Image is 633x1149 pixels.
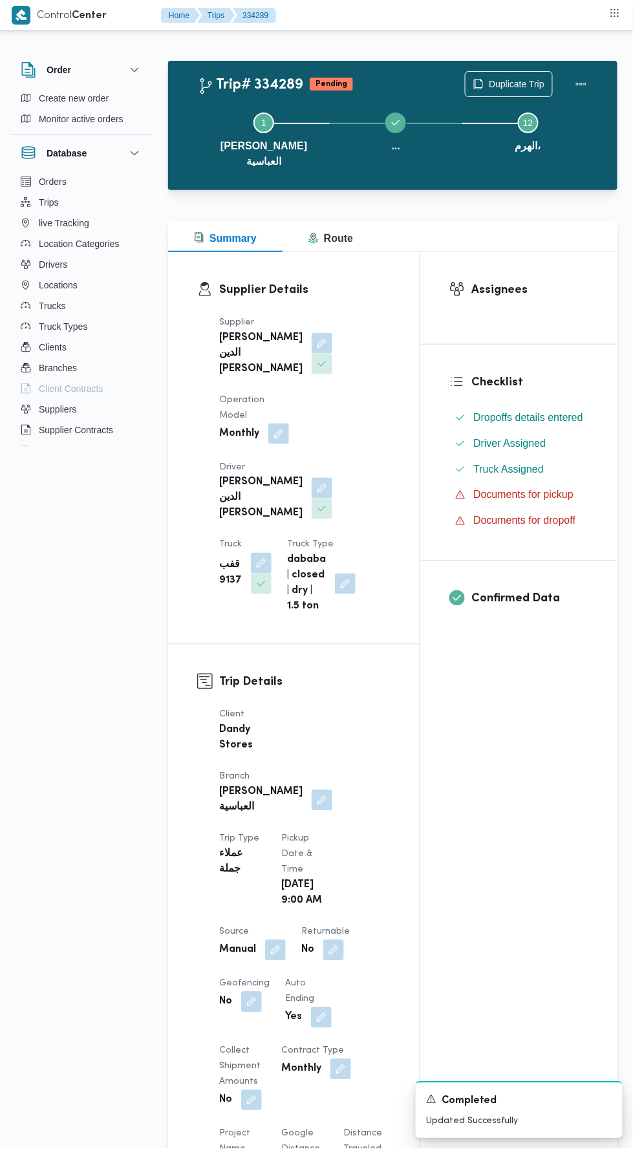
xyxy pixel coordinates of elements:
b: No [219,994,232,1010]
button: Orders [16,171,147,192]
button: Suppliers [16,399,147,420]
b: No [301,943,314,958]
span: Client Contracts [39,381,103,396]
span: Pickup date & time [281,835,312,874]
span: Monitor active orders [39,111,123,127]
span: Client [219,711,244,719]
b: Monthly [219,426,259,442]
span: Completed [442,1094,497,1110]
b: dababa | closed | dry | 1.5 ton [287,553,326,615]
button: Trips [197,8,235,23]
span: Truck Type [287,541,334,549]
b: [PERSON_NAME] الدين [PERSON_NAME] [219,330,303,377]
img: X8yXhbKr1z7QwAAAABJRU5ErkJggg== [12,6,30,25]
b: Center [72,11,107,21]
span: Drivers [39,257,67,272]
button: Documents for dropoff [450,511,588,532]
span: Driver Assigned [473,436,546,451]
span: Dropoffs details entered [473,412,583,423]
button: Branches [16,358,147,378]
b: Dandy Stores [219,723,263,754]
span: Truck Assigned [473,462,544,477]
button: Truck Types [16,316,147,337]
span: Create new order [39,91,109,106]
span: Driver Assigned [473,438,546,449]
span: Truck Types [39,319,87,334]
span: Route [308,233,353,244]
span: Location Categories [39,236,120,252]
b: [PERSON_NAME] العباسية [219,785,303,816]
span: Supplier [219,318,254,327]
span: Documents for dropoff [473,515,575,526]
button: Database [21,145,142,161]
h3: Trip Details [219,674,391,691]
button: Trips [16,192,147,213]
span: Suppliers [39,402,76,417]
h2: Trip# 334289 [198,77,303,94]
h3: Checklist [471,374,588,391]
span: الهرم، [515,138,541,154]
span: live Tracking [39,215,89,231]
span: Locations [39,277,78,293]
button: Truck Assigned [450,459,588,480]
button: Location Categories [16,233,147,254]
div: Notification [426,1093,612,1110]
button: Order [21,62,142,78]
span: Trip Type [219,835,259,843]
button: Driver Assigned [450,433,588,454]
button: Supplier Contracts [16,420,147,440]
span: Clients [39,339,67,355]
span: Documents for pickup [473,489,574,500]
button: Client Contracts [16,378,147,399]
b: Pending [316,80,347,88]
b: No [219,1093,232,1108]
button: Duplicate Trip [465,71,553,97]
span: [PERSON_NAME] العباسية [208,138,319,169]
h3: Database [47,145,87,161]
button: live Tracking [16,213,147,233]
button: Create new order [16,88,147,109]
span: Duplicate Trip [489,76,544,92]
b: Monthly [281,1062,321,1077]
span: ... [392,138,400,154]
span: Devices [39,443,71,458]
button: Drivers [16,254,147,275]
h3: Confirmed Data [471,590,588,608]
button: Clients [16,337,147,358]
span: Pending [310,78,353,91]
button: [PERSON_NAME] العباسية [198,97,330,180]
span: Contract Type [281,1047,344,1055]
button: Locations [16,275,147,295]
span: Operation Model [219,396,264,420]
button: 334289 [232,8,276,23]
b: [PERSON_NAME] الدين [PERSON_NAME] [219,475,303,522]
button: Monitor active orders [16,109,147,129]
button: الهرم، [462,97,594,180]
span: Branches [39,360,77,376]
h3: Assignees [471,281,588,299]
button: Actions [568,71,594,97]
svg: Step ... is complete [391,118,401,128]
span: Truck Assigned [473,464,544,475]
div: Database [10,171,153,451]
span: Orders [39,174,67,189]
span: Documents for pickup [473,488,574,503]
span: Geofencing [219,980,270,988]
span: Source [219,928,249,936]
span: Dropoffs details entered [473,410,583,425]
h3: Order [47,62,71,78]
span: Truck [219,541,242,549]
span: Branch [219,773,250,781]
div: Order [10,88,153,134]
span: Auto Ending [285,980,314,1004]
button: Home [161,8,200,23]
button: Devices [16,440,147,461]
span: 1 [261,118,266,128]
button: ... [330,97,462,180]
span: Collect Shipment Amounts [219,1047,261,1086]
b: Manual [219,943,256,958]
button: Trucks [16,295,147,316]
b: قفب 9137 [219,558,242,589]
button: Dropoffs details entered [450,407,588,428]
span: Trucks [39,298,65,314]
